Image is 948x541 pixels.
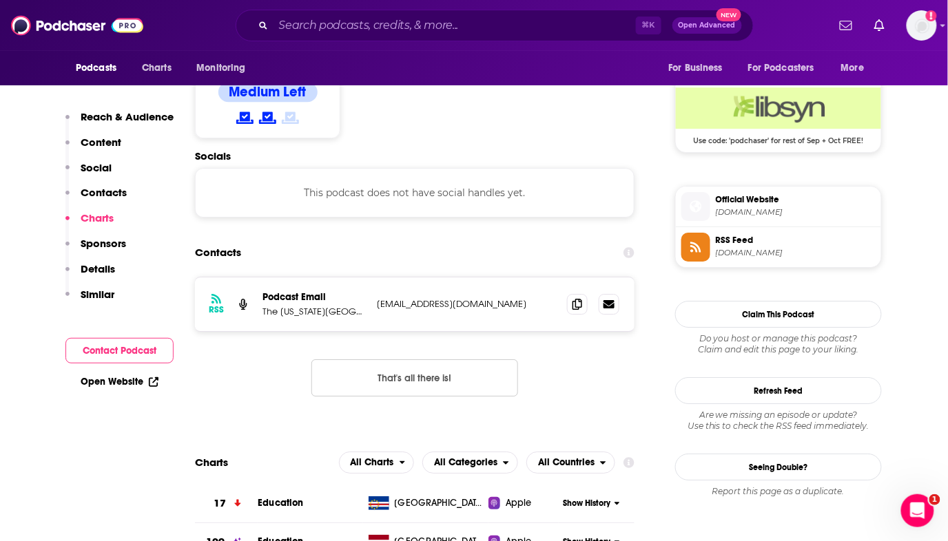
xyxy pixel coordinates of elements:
[377,298,556,310] p: [EMAIL_ADDRESS][DOMAIN_NAME]
[717,8,741,21] span: New
[676,87,881,144] a: Libsyn Deal: Use code: 'podchaser' for rest of Sep + Oct FREE!
[716,207,876,218] span: nypl.org
[716,248,876,258] span: newyorkpubliclibrary.libsyn.com
[676,129,881,145] span: Use code: 'podchaser' for rest of Sep + Oct FREE!
[636,17,661,34] span: ⌘ K
[675,301,882,328] button: Claim This Podcast
[65,237,126,262] button: Sponsors
[668,59,723,78] span: For Business
[834,14,858,37] a: Show notifications dropdown
[679,22,736,29] span: Open Advanced
[716,193,876,206] span: Official Website
[214,496,226,511] h3: 17
[65,211,114,237] button: Charts
[187,55,263,81] button: open menu
[422,452,518,474] button: open menu
[659,55,740,81] button: open menu
[65,136,121,161] button: Content
[142,59,172,78] span: Charts
[675,377,882,404] button: Refresh Feed
[11,12,143,39] img: Podchaser - Follow, Share and Rate Podcasts
[195,149,635,162] h2: Socials
[262,291,366,303] p: Podcast Email
[81,186,127,199] p: Contacts
[739,55,834,81] button: open menu
[748,59,814,78] span: For Podcasters
[907,10,937,41] span: Logged in as jennarohl
[676,87,881,129] img: Libsyn Deal: Use code: 'podchaser' for rest of Sep + Oct FREE!
[65,186,127,211] button: Contacts
[195,485,258,522] a: 17
[339,452,415,474] h2: Platforms
[133,55,180,81] a: Charts
[351,458,394,467] span: All Charts
[675,333,882,355] div: Claim and edit this page to your liking.
[195,240,241,266] h2: Contacts
[65,110,174,136] button: Reach & Audience
[311,359,518,396] button: Nothing here.
[196,59,245,78] span: Monitoring
[81,110,174,123] p: Reach & Audience
[195,168,635,218] div: This podcast does not have social handles yet.
[538,458,595,467] span: All Countries
[434,458,497,467] span: All Categories
[65,161,112,187] button: Social
[81,136,121,149] p: Content
[681,192,876,221] a: Official Website[DOMAIN_NAME]
[488,496,558,510] a: Apple
[81,262,115,275] p: Details
[195,456,228,469] h2: Charts
[76,59,116,78] span: Podcasts
[274,14,636,36] input: Search podcasts, credits, & more...
[832,55,882,81] button: open menu
[81,376,158,388] a: Open Website
[563,498,610,509] span: Show History
[65,338,174,363] button: Contact Podcast
[339,452,415,474] button: open menu
[422,452,518,474] h2: Categories
[901,494,934,527] iframe: Intercom live chat
[675,410,882,432] div: Are we missing an episode or update? Use this to check the RSS feed immediately.
[506,496,532,510] span: Apple
[65,262,115,288] button: Details
[236,10,754,41] div: Search podcasts, credits, & more...
[395,496,484,510] span: Cape Verde
[675,454,882,480] a: Seeing Double?
[907,10,937,41] img: User Profile
[81,237,126,250] p: Sponsors
[907,10,937,41] button: Show profile menu
[681,233,876,262] a: RSS Feed[DOMAIN_NAME]
[929,494,940,505] span: 1
[81,161,112,174] p: Social
[869,14,890,37] a: Show notifications dropdown
[672,17,742,34] button: Open AdvancedNew
[262,306,366,317] p: The [US_STATE][GEOGRAPHIC_DATA]
[841,59,865,78] span: More
[526,452,615,474] button: open menu
[526,452,615,474] h2: Countries
[209,304,224,315] h3: RSS
[716,234,876,246] span: RSS Feed
[559,498,625,509] button: Show History
[229,83,307,100] h4: Medium Left
[81,211,114,224] p: Charts
[675,333,882,344] span: Do you host or manage this podcast?
[66,55,134,81] button: open menu
[363,496,489,510] a: [GEOGRAPHIC_DATA]
[65,288,114,313] button: Similar
[258,497,303,509] a: Education
[926,10,937,21] svg: Add a profile image
[81,288,114,301] p: Similar
[675,486,882,497] div: Report this page as a duplicate.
